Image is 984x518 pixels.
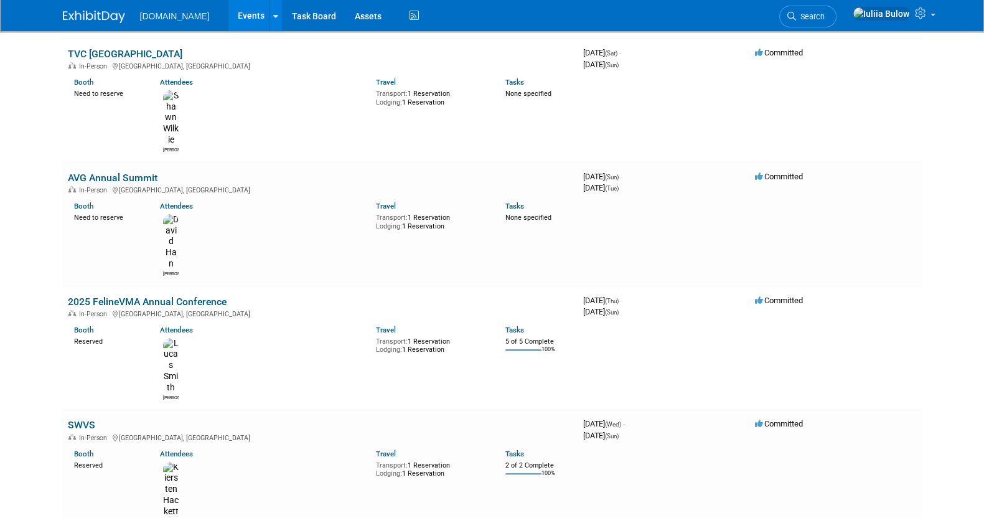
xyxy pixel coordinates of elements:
[160,202,193,210] a: Attendees
[163,146,179,153] div: Shawn Wilkie
[74,78,93,87] a: Booth
[79,434,111,442] span: In-Person
[583,48,621,57] span: [DATE]
[68,60,573,70] div: [GEOGRAPHIC_DATA], [GEOGRAPHIC_DATA]
[376,335,487,354] div: 1 Reservation 1 Reservation
[74,202,93,210] a: Booth
[505,461,573,470] div: 2 of 2 Complete
[376,326,396,334] a: Travel
[541,470,555,487] td: 100%
[853,7,910,21] img: Iuliia Bulow
[755,419,803,428] span: Committed
[68,434,76,440] img: In-Person Event
[376,459,487,478] div: 1 Reservation 1 Reservation
[755,172,803,181] span: Committed
[160,78,193,87] a: Attendees
[163,270,179,277] div: David Han
[376,469,402,478] span: Lodging:
[583,172,622,181] span: [DATE]
[376,214,408,222] span: Transport:
[505,202,524,210] a: Tasks
[74,459,142,470] div: Reserved
[163,90,179,146] img: Shawn Wilkie
[605,433,619,440] span: (Sun)
[68,186,76,192] img: In-Person Event
[160,450,193,458] a: Attendees
[74,87,142,98] div: Need to reserve
[163,462,179,517] img: Kiersten Hackett
[605,50,617,57] span: (Sat)
[74,450,93,458] a: Booth
[68,419,95,431] a: SWVS
[583,296,622,305] span: [DATE]
[68,48,182,60] a: TVC [GEOGRAPHIC_DATA]
[541,346,555,363] td: 100%
[160,326,193,334] a: Attendees
[605,309,619,316] span: (Sun)
[605,421,621,428] span: (Wed)
[376,202,396,210] a: Travel
[376,78,396,87] a: Travel
[140,11,210,21] span: [DOMAIN_NAME]
[74,211,142,222] div: Need to reserve
[583,60,619,69] span: [DATE]
[376,461,408,469] span: Transport:
[68,308,573,318] div: [GEOGRAPHIC_DATA], [GEOGRAPHIC_DATA]
[583,431,619,440] span: [DATE]
[621,172,622,181] span: -
[796,12,825,21] span: Search
[605,185,619,192] span: (Tue)
[505,326,524,334] a: Tasks
[605,298,619,304] span: (Thu)
[583,183,619,192] span: [DATE]
[605,62,619,68] span: (Sun)
[68,432,573,442] div: [GEOGRAPHIC_DATA], [GEOGRAPHIC_DATA]
[79,310,111,318] span: In-Person
[376,346,402,354] span: Lodging:
[79,62,111,70] span: In-Person
[505,214,551,222] span: None specified
[163,338,179,393] img: Lucas Smith
[755,296,803,305] span: Committed
[163,214,179,270] img: David Han
[376,98,402,106] span: Lodging:
[68,310,76,316] img: In-Person Event
[376,87,487,106] div: 1 Reservation 1 Reservation
[163,393,179,401] div: Lucas Smith
[376,337,408,346] span: Transport:
[74,335,142,346] div: Reserved
[583,307,619,316] span: [DATE]
[755,48,803,57] span: Committed
[583,419,625,428] span: [DATE]
[79,186,111,194] span: In-Person
[605,174,619,181] span: (Sun)
[505,90,551,98] span: None specified
[68,172,157,184] a: AVG Annual Summit
[505,78,524,87] a: Tasks
[68,184,573,194] div: [GEOGRAPHIC_DATA], [GEOGRAPHIC_DATA]
[779,6,836,27] a: Search
[376,450,396,458] a: Travel
[63,11,125,23] img: ExhibitDay
[621,296,622,305] span: -
[68,62,76,68] img: In-Person Event
[376,222,402,230] span: Lodging:
[505,450,524,458] a: Tasks
[74,326,93,334] a: Booth
[619,48,621,57] span: -
[623,419,625,428] span: -
[376,211,487,230] div: 1 Reservation 1 Reservation
[505,337,573,346] div: 5 of 5 Complete
[68,296,227,308] a: 2025 FelineVMA Annual Conference
[376,90,408,98] span: Transport:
